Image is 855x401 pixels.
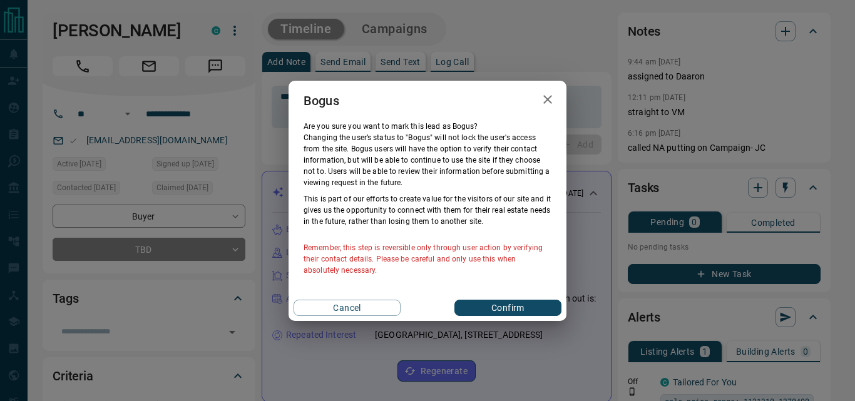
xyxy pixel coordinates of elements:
[304,132,551,188] p: Changing the user’s status to "Bogus" will not lock the user's access from the site. Bogus users ...
[304,193,551,227] p: This is part of our efforts to create value for the visitors of our site and it gives us the oppo...
[454,300,561,316] button: Confirm
[304,121,551,132] p: Are you sure you want to mark this lead as Bogus ?
[304,242,551,276] p: Remember, this step is reversible only through user action by verifying their contact details. Pl...
[289,81,354,121] h2: Bogus
[294,300,401,316] button: Cancel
